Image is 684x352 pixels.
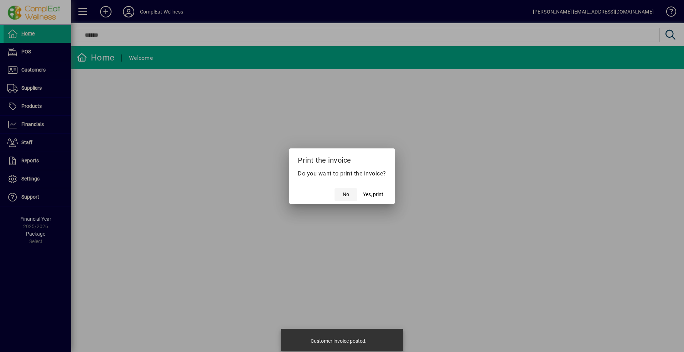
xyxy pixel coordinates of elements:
p: Do you want to print the invoice? [298,169,386,178]
h2: Print the invoice [289,148,395,169]
div: Customer invoice posted. [311,337,367,345]
button: No [335,188,357,201]
span: Yes, print [363,191,383,198]
button: Yes, print [360,188,386,201]
span: No [343,191,349,198]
